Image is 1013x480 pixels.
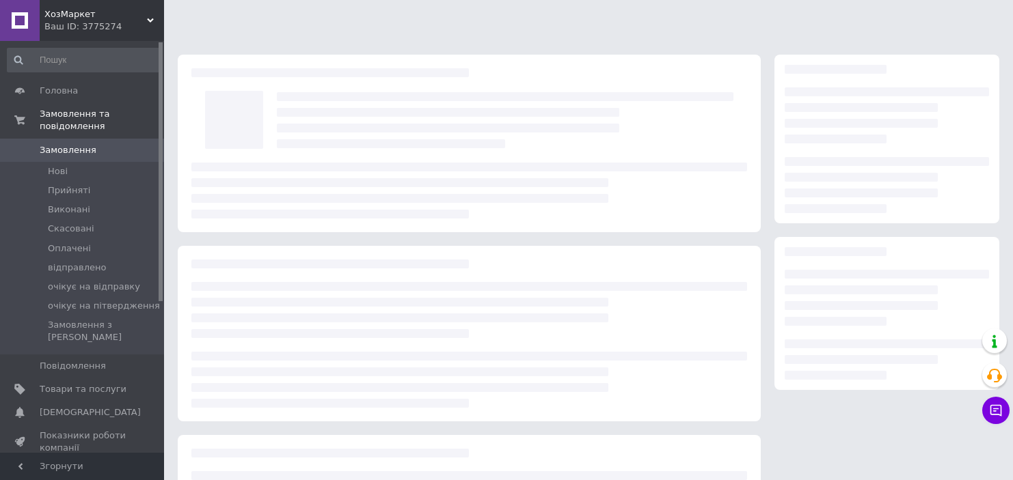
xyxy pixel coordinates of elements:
span: Показники роботи компанії [40,429,126,454]
span: Виконані [48,203,90,216]
span: ХозМаркет [44,8,147,20]
input: Пошук [7,48,161,72]
span: Прийняті [48,184,90,197]
span: Повідомлення [40,360,106,372]
span: очікує на пітвердження [48,300,160,312]
span: очікує на відправку [48,281,140,293]
span: Замовлення з [PERSON_NAME] [48,319,160,343]
button: Чат з покупцем [982,397,1010,424]
div: Ваш ID: 3775274 [44,20,164,33]
span: Оплачені [48,242,91,255]
span: Замовлення [40,144,96,156]
span: [DEMOGRAPHIC_DATA] [40,406,141,419]
span: відправлено [48,262,106,274]
span: Скасовані [48,223,94,235]
span: Головна [40,85,78,97]
span: Товари та послуги [40,383,126,395]
span: Замовлення та повідомлення [40,108,164,132]
span: Нові [48,165,68,178]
